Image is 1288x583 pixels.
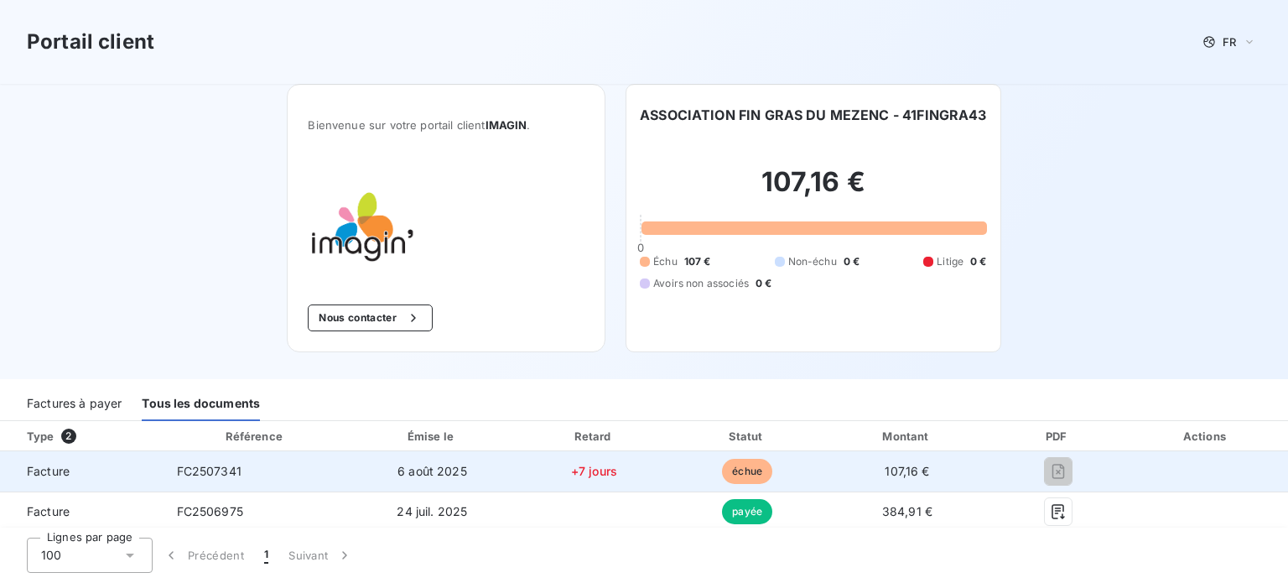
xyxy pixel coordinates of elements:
[653,254,678,269] span: Échu
[17,428,160,445] div: Type
[1128,428,1285,445] div: Actions
[653,276,749,291] span: Avoirs non associés
[885,464,929,478] span: 107,16 €
[61,429,76,444] span: 2
[13,503,150,520] span: Facture
[397,504,467,518] span: 24 juil. 2025
[637,241,644,254] span: 0
[640,105,986,125] h6: ASSOCIATION FIN GRAS DU MEZENC - 41FINGRA43
[882,504,932,518] span: 384,91 €
[278,538,363,573] button: Suivant
[308,305,432,331] button: Nous contacter
[13,463,150,480] span: Facture
[41,547,61,564] span: 100
[640,165,986,216] h2: 107,16 €
[27,386,122,421] div: Factures à payer
[308,118,584,132] span: Bienvenue sur votre portail client .
[397,464,467,478] span: 6 août 2025
[486,118,527,132] span: IMAGIN
[722,499,772,524] span: payée
[970,254,986,269] span: 0 €
[995,428,1120,445] div: PDF
[153,538,254,573] button: Précédent
[27,27,154,57] h3: Portail client
[844,254,860,269] span: 0 €
[264,547,268,564] span: 1
[254,538,278,573] button: 1
[226,429,283,443] div: Référence
[722,459,772,484] span: échue
[826,428,988,445] div: Montant
[351,428,513,445] div: Émise le
[675,428,820,445] div: Statut
[684,254,711,269] span: 107 €
[308,172,415,278] img: Company logo
[571,464,617,478] span: +7 jours
[1223,35,1236,49] span: FR
[937,254,963,269] span: Litige
[788,254,837,269] span: Non-échu
[756,276,771,291] span: 0 €
[142,386,260,421] div: Tous les documents
[177,464,241,478] span: FC2507341
[177,504,243,518] span: FC2506975
[520,428,668,445] div: Retard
